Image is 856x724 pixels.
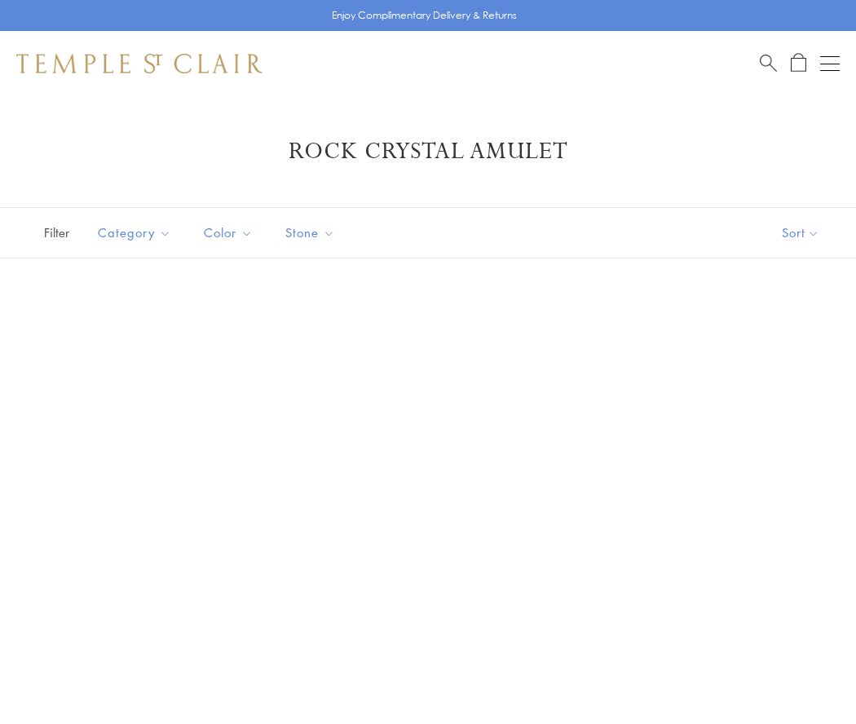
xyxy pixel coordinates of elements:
[86,214,183,251] button: Category
[192,214,265,251] button: Color
[791,53,806,73] a: Open Shopping Bag
[277,223,347,243] span: Stone
[760,53,777,73] a: Search
[273,214,347,251] button: Stone
[745,208,856,258] button: Show sort by
[16,54,263,73] img: Temple St. Clair
[90,223,183,243] span: Category
[332,7,517,24] p: Enjoy Complimentary Delivery & Returns
[820,54,840,73] button: Open navigation
[41,137,815,166] h1: Rock Crystal Amulet
[196,223,265,243] span: Color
